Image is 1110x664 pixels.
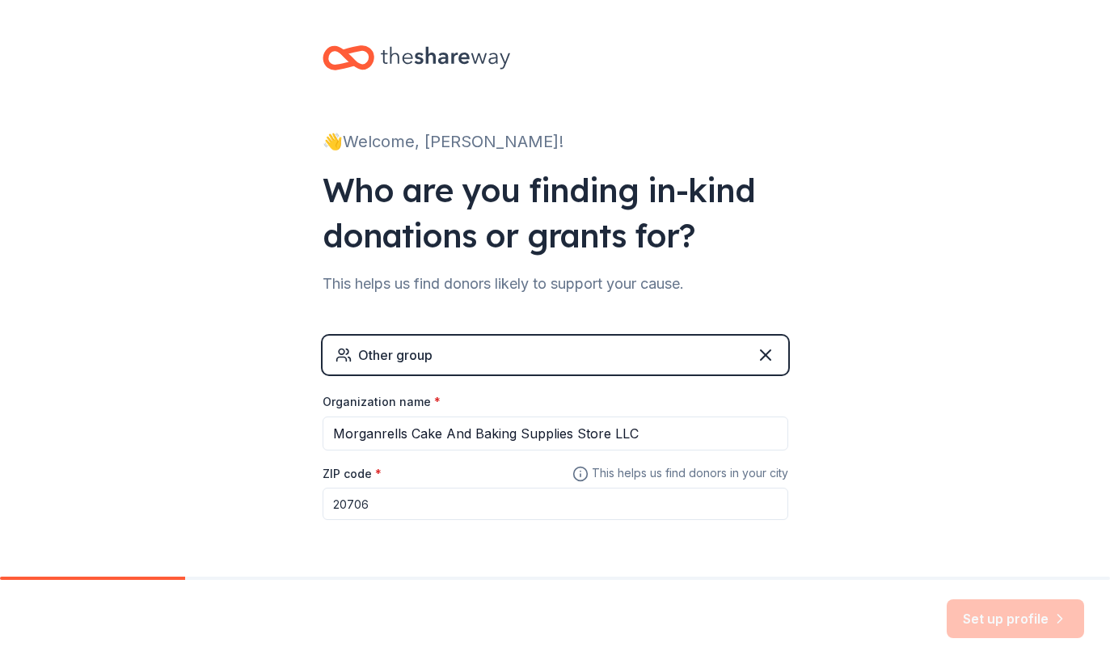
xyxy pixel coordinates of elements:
span: This helps us find donors in your city [572,463,788,484]
label: ZIP code [323,466,382,482]
div: Who are you finding in-kind donations or grants for? [323,167,788,258]
label: Organization name [323,394,441,410]
input: 12345 (U.S. only) [323,488,788,520]
input: American Red Cross [323,417,788,450]
div: This helps us find donors likely to support your cause. [323,271,788,297]
div: Other group [358,345,433,365]
div: 👋 Welcome, [PERSON_NAME]! [323,129,788,154]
